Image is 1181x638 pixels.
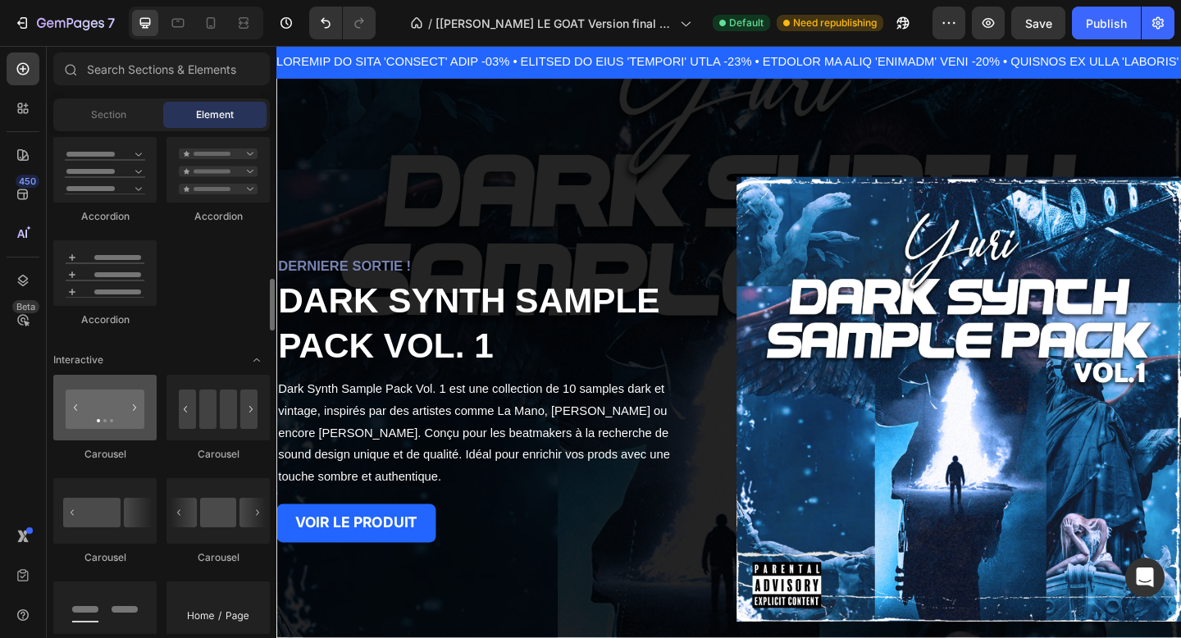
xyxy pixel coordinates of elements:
[1072,7,1141,39] button: Publish
[53,353,103,367] span: Interactive
[2,256,417,348] strong: DARK SYNTH SAMPLE PACK VOL. 1
[12,300,39,313] div: Beta
[428,15,432,32] span: /
[166,447,270,462] div: Carousel
[53,550,157,565] div: Carousel
[20,509,153,528] strong: VOIR LE PRODUIT
[7,7,122,39] button: 7
[166,209,270,224] div: Accordion
[435,15,673,32] span: [[PERSON_NAME] LE GOAT Version final GP] Main Homepage Template
[1125,558,1165,597] div: Open Intercom Messenger
[1025,16,1052,30] span: Save
[53,52,270,85] input: Search Sections & Elements
[500,143,984,627] img: gempages_574362631335314514-a875c988-89f3-414f-b7fe-a6271e687842.jpg
[729,16,764,30] span: Default
[166,550,270,565] div: Carousel
[1086,15,1127,32] div: Publish
[2,367,427,475] span: Dark Synth Sample Pack Vol. 1 est une collection de 10 samples dark et vintage, inspirés par des ...
[107,13,115,33] p: 7
[196,107,234,122] span: Element
[276,46,1181,638] iframe: Design area
[53,209,157,224] div: Accordion
[793,16,877,30] span: Need republishing
[309,7,376,39] div: Undo/Redo
[53,447,157,462] div: Carousel
[16,175,39,188] div: 450
[244,347,270,373] span: Toggle open
[91,107,126,122] span: Section
[1011,7,1065,39] button: Save
[53,312,157,327] div: Accordion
